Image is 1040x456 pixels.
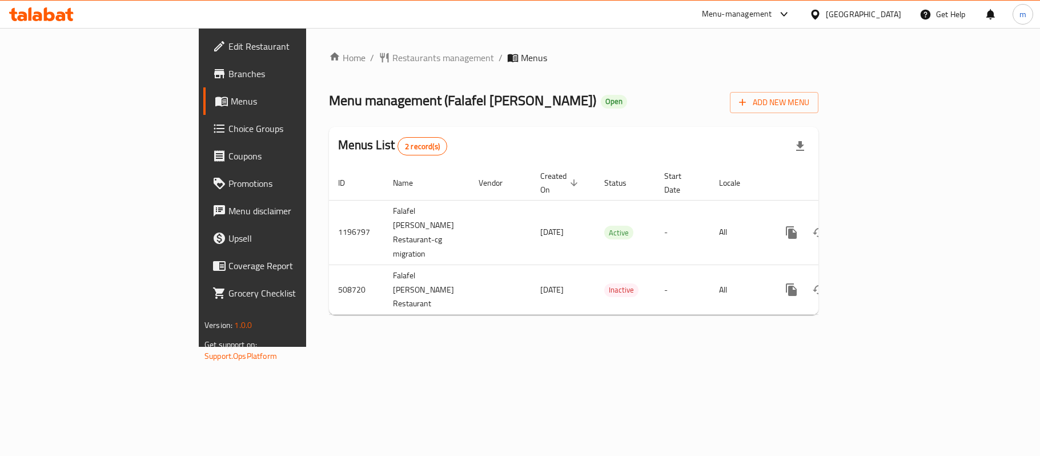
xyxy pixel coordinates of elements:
button: more [778,276,805,303]
span: 2 record(s) [398,141,447,152]
span: Menus [231,94,363,108]
span: Start Date [664,169,696,197]
a: Coupons [203,142,372,170]
span: Locale [719,176,755,190]
span: Created On [540,169,581,197]
a: Branches [203,60,372,87]
a: Promotions [203,170,372,197]
div: [GEOGRAPHIC_DATA] [826,8,901,21]
td: Falafel [PERSON_NAME] Restaurant [384,265,469,315]
span: Get support on: [204,337,257,352]
span: Branches [228,67,363,81]
a: Menu disclaimer [203,197,372,225]
td: All [710,265,769,315]
span: 1.0.0 [234,318,252,333]
span: Menu disclaimer [228,204,363,218]
th: Actions [769,166,897,201]
button: more [778,219,805,246]
span: Inactive [604,283,639,297]
a: Coverage Report [203,252,372,279]
span: Active [604,226,633,239]
div: Total records count [397,137,447,155]
a: Support.OpsPlatform [204,349,277,363]
span: [DATE] [540,225,564,239]
td: All [710,200,769,265]
a: Restaurants management [379,51,494,65]
td: Falafel [PERSON_NAME] Restaurant-cg migration [384,200,469,265]
td: - [655,265,710,315]
button: Change Status [805,219,833,246]
span: Coupons [228,149,363,163]
span: Upsell [228,231,363,245]
span: Open [601,97,627,106]
a: Grocery Checklist [203,279,372,307]
td: - [655,200,710,265]
h2: Menus List [338,137,447,155]
table: enhanced table [329,166,897,315]
span: Restaurants management [392,51,494,65]
a: Menus [203,87,372,115]
div: Inactive [604,283,639,297]
a: Upsell [203,225,372,252]
li: / [499,51,503,65]
span: Choice Groups [228,122,363,135]
nav: breadcrumb [329,51,818,65]
button: Add New Menu [730,92,818,113]
span: Promotions [228,177,363,190]
span: Vendor [479,176,517,190]
span: Menu management ( Falafel [PERSON_NAME] ) [329,87,596,113]
span: ID [338,176,360,190]
span: m [1019,8,1026,21]
span: Version: [204,318,232,333]
button: Change Status [805,276,833,303]
div: Export file [786,133,814,160]
span: Name [393,176,428,190]
a: Edit Restaurant [203,33,372,60]
span: [DATE] [540,282,564,297]
span: Coverage Report [228,259,363,273]
a: Choice Groups [203,115,372,142]
div: Menu-management [702,7,772,21]
span: Edit Restaurant [228,39,363,53]
span: Status [604,176,641,190]
span: Grocery Checklist [228,286,363,300]
span: Menus [521,51,547,65]
div: Open [601,95,627,109]
span: Add New Menu [739,95,809,110]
